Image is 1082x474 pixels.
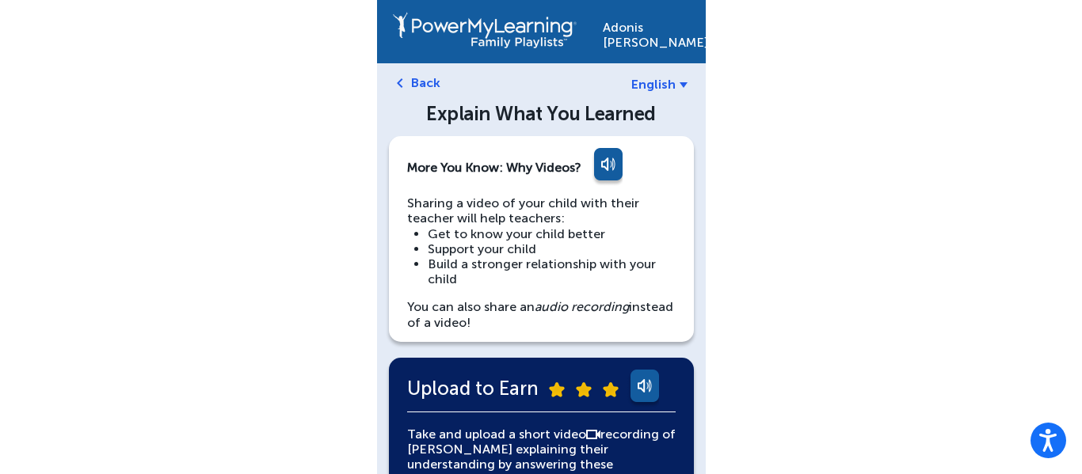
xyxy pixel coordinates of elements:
img: submit-star.png [603,382,619,397]
a: English [631,77,688,92]
i: audio recording [535,299,629,314]
img: submit-star.png [576,382,592,397]
div: Explain What You Learned [406,104,677,123]
img: left-arrow.svg [397,78,403,88]
a: Back [411,75,440,90]
div: Adonis [PERSON_NAME] [603,12,690,50]
div: You can also share an instead of a video! [407,299,676,329]
li: Support your child [428,241,676,256]
img: PowerMyLearning Connect [393,12,577,48]
span: Sharing a video of your child with their teacher will help teachers: [407,195,639,226]
li: Get to know your child better [428,226,676,241]
img: video-icon.svg [586,430,600,439]
div: Upload to Earn [407,370,676,412]
li: Build a stronger relationship with your child [428,256,676,286]
div: More You Know: Why Videos? [407,160,581,175]
img: submit-star.png [549,382,565,397]
span: English [631,77,676,92]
